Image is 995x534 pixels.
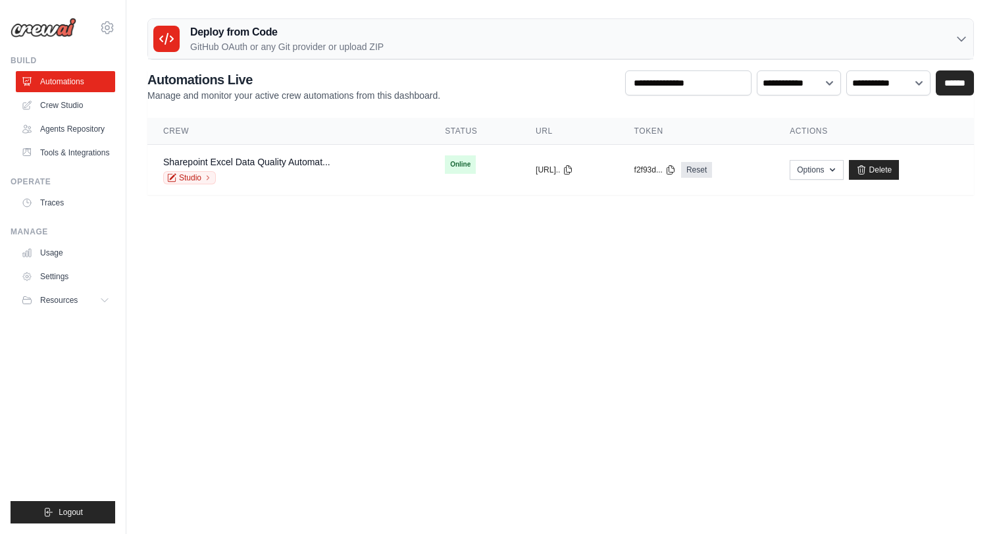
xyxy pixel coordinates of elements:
a: Agents Repository [16,119,115,140]
button: Resources [16,290,115,311]
span: Logout [59,507,83,518]
img: Logo [11,18,76,38]
div: Manage [11,227,115,237]
a: Sharepoint Excel Data Quality Automat... [163,157,330,167]
a: Settings [16,266,115,287]
th: URL [520,118,619,145]
button: Options [790,160,843,180]
span: Online [445,155,476,174]
th: Status [429,118,520,145]
div: Build [11,55,115,66]
a: Reset [681,162,712,178]
a: Tools & Integrations [16,142,115,163]
a: Usage [16,242,115,263]
h2: Automations Live [147,70,440,89]
a: Crew Studio [16,95,115,116]
th: Crew [147,118,429,145]
a: Automations [16,71,115,92]
span: Resources [40,295,78,306]
th: Token [619,118,775,145]
p: Manage and monitor your active crew automations from this dashboard. [147,89,440,102]
div: Operate [11,176,115,187]
h3: Deploy from Code [190,24,384,40]
th: Actions [774,118,974,145]
a: Delete [849,160,900,180]
a: Traces [16,192,115,213]
a: Studio [163,171,216,184]
button: Logout [11,501,115,523]
p: GitHub OAuth or any Git provider or upload ZIP [190,40,384,53]
button: f2f93d... [634,165,676,175]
